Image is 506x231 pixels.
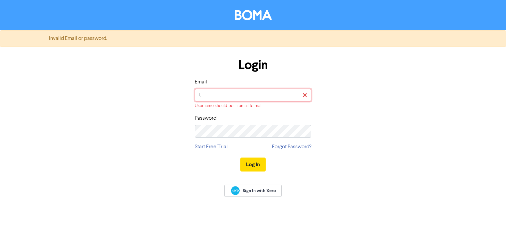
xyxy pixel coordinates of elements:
label: Email [195,78,207,86]
img: Xero logo [231,186,240,195]
button: Log In [240,158,266,172]
div: Username should be in email format [195,103,311,109]
iframe: Chat Widget [423,159,506,231]
img: BOMA Logo [235,10,272,20]
label: Password [195,114,216,122]
a: Forgot Password? [272,143,311,151]
a: Sign In with Xero [224,185,282,196]
h1: Login [195,58,311,73]
a: Start Free Trial [195,143,228,151]
div: Invalid Email or password. [44,35,462,43]
span: Sign In with Xero [243,188,276,194]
